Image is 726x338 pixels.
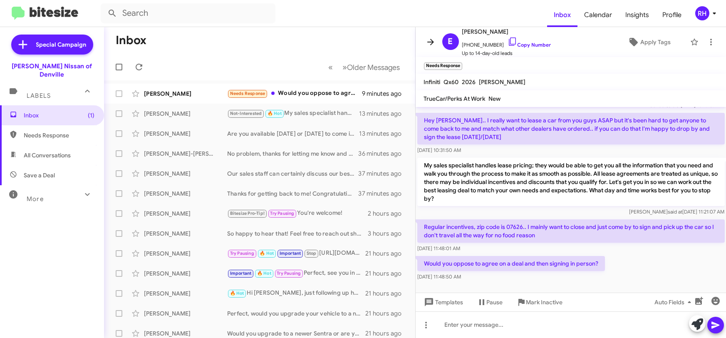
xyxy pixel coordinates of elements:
span: Needs Response [230,91,265,96]
div: 36 minutes ago [359,149,409,158]
span: [DATE] 11:48:01 AM [417,245,460,251]
span: [PERSON_NAME] [DATE] 11:21:07 AM [629,209,724,215]
div: Are you available [DATE] or [DATE] to come in and compare options? [227,129,359,138]
span: Labels [27,92,51,99]
span: Older Messages [347,63,400,72]
div: [PERSON_NAME] [144,269,227,278]
span: E [448,35,453,48]
div: [PERSON_NAME] [144,129,227,138]
div: [PERSON_NAME] [144,109,227,118]
span: [PERSON_NAME] [479,78,526,86]
span: More [27,195,44,203]
div: [PERSON_NAME] [144,229,227,238]
span: New [489,95,501,102]
div: So happy to hear that! Feel free to reach out should anything change. [227,229,368,238]
span: All Conversations [24,151,71,159]
div: [PERSON_NAME] [144,89,227,98]
span: Mark Inactive [526,295,563,310]
span: [DATE] 11:48:50 AM [417,273,461,280]
div: [PERSON_NAME] [144,289,227,298]
div: No problem, thanks for letting me know and have a great day! [227,149,359,158]
span: (1) [88,111,94,119]
div: [PERSON_NAME] [144,169,227,178]
span: Pause [487,295,503,310]
div: Would you oppose to agree on a deal and then signing in person? [227,89,362,98]
div: 3 hours ago [368,229,408,238]
a: Special Campaign [11,35,93,55]
a: Profile [656,3,688,27]
span: Save a Deal [24,171,55,179]
span: Important [280,251,301,256]
div: RH [695,6,709,20]
div: 21 hours ago [365,329,409,338]
button: Apply Tags [612,35,686,50]
h1: Inbox [116,34,146,47]
div: 37 minutes ago [359,169,409,178]
span: [PHONE_NUMBER] [462,37,551,49]
div: [PERSON_NAME]-[PERSON_NAME] [144,149,227,158]
p: My sales specialist handles lease pricing; they would be able to get you all the information that... [417,158,725,206]
div: [PERSON_NAME] [144,329,227,338]
div: 21 hours ago [365,269,409,278]
p: Hey [PERSON_NAME].. I really want to lease a car from you guys ASAP but it's been hard to get any... [417,113,725,144]
span: Try Pausing [277,271,301,276]
span: Qx60 [444,78,459,86]
span: Try Pausing [270,211,294,216]
div: 21 hours ago [365,289,409,298]
div: 13 minutes ago [359,129,408,138]
div: [PERSON_NAME] [144,309,227,318]
span: [DATE] 10:31:50 AM [417,147,461,153]
span: Not-Interested [230,111,262,116]
div: 9 minutes ago [362,89,409,98]
input: Search [101,3,275,23]
button: Previous [324,59,338,76]
span: 🔥 Hot [257,271,271,276]
div: 21 hours ago [365,249,409,258]
span: 🔥 Hot [268,111,282,116]
p: Regular incentives, zip code is 07626.. I mainly want to close and just come by to sign and pick ... [417,219,725,243]
small: Needs Response [424,62,462,70]
div: [PERSON_NAME] [144,189,227,198]
div: Perfect, see you in a few [227,268,365,278]
span: Try Pausing [230,251,254,256]
button: Next [338,59,405,76]
span: 🔥 Hot [260,251,274,256]
a: Insights [619,3,656,27]
button: RH [688,6,717,20]
span: 🔥 Hot [230,291,244,296]
nav: Page navigation example [324,59,405,76]
div: You're welcome! [227,209,368,218]
a: Copy Number [508,42,551,48]
a: Inbox [547,3,577,27]
button: Mark Inactive [510,295,570,310]
span: Stop [307,251,317,256]
p: Would you oppose to agree on a deal and then signing in person? [417,256,605,271]
button: Templates [416,295,470,310]
span: Apply Tags [640,35,671,50]
div: 21 hours ago [365,309,409,318]
span: Special Campaign [36,40,87,49]
span: Needs Response [24,131,94,139]
span: Templates [422,295,463,310]
span: « [329,62,333,72]
div: 37 minutes ago [359,189,409,198]
div: Would you upgrade to a newer Sentra or are you open to exploring other models as well? [227,329,365,338]
div: [URL][DOMAIN_NAME][US_VEHICLE_IDENTIFICATION_NUMBER] [227,249,365,258]
div: 2 hours ago [368,209,408,218]
div: Hi [PERSON_NAME], just following up here, are you available to stop in this evening? Or is [DATE]... [227,288,365,298]
button: Pause [470,295,510,310]
button: Auto Fields [648,295,701,310]
span: Auto Fields [654,295,694,310]
span: TrueCar/Perks At Work [424,95,486,102]
span: [PERSON_NAME] [462,27,551,37]
div: [PERSON_NAME] [144,249,227,258]
div: Our sales staff can certainly discuss our best pricing with you. What time [DATE] are you availab... [227,169,359,178]
span: Bitesize Pro-Tip! [230,211,265,216]
span: Infiniti [424,78,441,86]
span: Up to 14-day-old leads [462,49,551,57]
a: Calendar [577,3,619,27]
